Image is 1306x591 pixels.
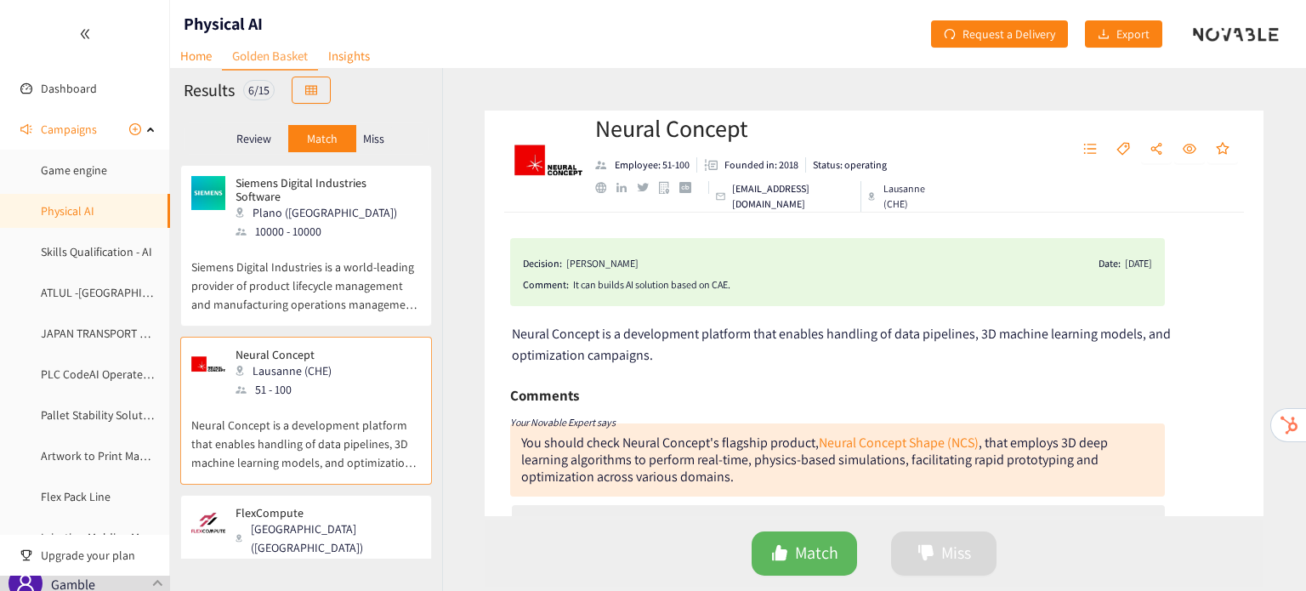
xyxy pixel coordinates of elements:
p: Siemens Digital Industries is a world-leading provider of product lifecycle management and manufa... [191,241,421,314]
h6: Comments [510,383,579,408]
p: Neural Concept is a development platform that enables handling of data pipelines, 3D machine lear... [191,399,421,472]
h2: Results [184,78,235,102]
span: double-left [79,28,91,40]
span: trophy [20,549,32,561]
a: Artwork to Print Management [41,448,191,463]
a: Physical AI [41,203,94,219]
span: Match [795,540,838,566]
p: Siemens Digital Industries Software [236,176,409,203]
span: Export [1116,25,1150,43]
div: 51 - 100 [236,380,342,399]
span: Upgrade your plan [41,538,156,572]
p: Status: operating [813,157,887,173]
img: Company Logo [514,128,582,196]
span: sound [20,123,32,135]
div: It can builds AI solution based on CAE. [573,276,1152,293]
p: Review [236,132,271,145]
a: google maps [659,181,680,194]
div: You should check Neural Concept's flagship product, , that employs 3D deep learning algorithms to... [521,434,1108,486]
li: Founded in year [697,157,806,173]
span: Comment: [523,276,569,293]
li: Status [806,157,887,173]
div: 10000 - 10000 [236,222,419,241]
div: [DATE] [1125,255,1152,272]
li: Employees [595,157,697,173]
img: Snapshot of the company's website [191,348,225,382]
h2: Neural Concept [595,111,938,145]
button: unordered-list [1075,136,1105,163]
div: [PERSON_NAME] [566,255,639,272]
a: website [595,182,616,193]
span: star [1216,142,1229,157]
span: plus-circle [129,123,141,135]
button: redoRequest a Delivery [931,20,1068,48]
button: tag [1108,136,1138,163]
div: [GEOGRAPHIC_DATA] ([GEOGRAPHIC_DATA]) [236,520,419,557]
p: Founded in: 2018 [724,157,798,173]
a: Game engine [41,162,107,178]
a: Pallet Stability Solutions [41,407,164,423]
span: table [305,84,317,98]
span: eye [1183,142,1196,157]
div: Lausanne (CHE) [236,361,342,380]
button: star [1207,136,1238,163]
button: table [292,77,331,104]
a: Flex Pack Line [41,489,111,504]
a: twitter [637,183,658,191]
a: JAPAN TRANSPORT AGGREGATION PLATFORM [41,326,269,341]
button: downloadExport [1085,20,1162,48]
div: Lausanne (CHE) [868,181,938,212]
h1: Physical AI [184,12,263,36]
p: [EMAIL_ADDRESS][DOMAIN_NAME] [732,181,854,212]
span: download [1098,28,1110,42]
p: Miss [363,132,384,145]
button: likeMatch [752,531,857,576]
p: FlexCompute [236,506,409,520]
span: Request a Delivery [962,25,1055,43]
a: PLC CodeAI Operate Maintenance [41,367,210,382]
a: Dashboard [41,81,97,96]
div: Plano ([GEOGRAPHIC_DATA]) [236,203,419,222]
span: redo [944,28,956,42]
p: Neural Concept [236,348,332,361]
p: Match [307,132,338,145]
span: Miss [941,540,971,566]
span: dislike [917,544,934,564]
iframe: Chat Widget [1221,509,1306,591]
a: Golden Basket [222,43,318,71]
span: unordered-list [1083,142,1097,157]
span: like [771,544,788,564]
span: Decision: [523,255,562,272]
div: 6 / 15 [243,80,275,100]
button: eye [1174,136,1205,163]
a: Skills Qualification - AI [41,244,152,259]
i: Your Novable Expert says [510,416,616,429]
a: ATLUL -[GEOGRAPHIC_DATA] [41,285,184,300]
span: Date: [1099,255,1121,272]
span: Campaigns [41,112,97,146]
a: crunchbase [679,182,701,193]
span: share-alt [1150,142,1163,157]
a: Injection Molding Model [41,530,162,545]
span: tag [1116,142,1130,157]
a: linkedin [616,183,637,193]
img: Snapshot of the company's website [191,506,225,540]
img: Snapshot of the company's website [191,176,225,210]
a: Home [170,43,222,69]
span: Neural Concept is a development platform that enables handling of data pipelines, 3D machine lear... [512,325,1171,364]
p: Employee: 51-100 [615,157,690,173]
button: dislikeMiss [891,531,997,576]
a: Neural Concept Shape (NCS) [819,434,979,452]
div: 51 - 100 [236,557,419,576]
button: share-alt [1141,136,1172,163]
a: Insights [318,43,380,69]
